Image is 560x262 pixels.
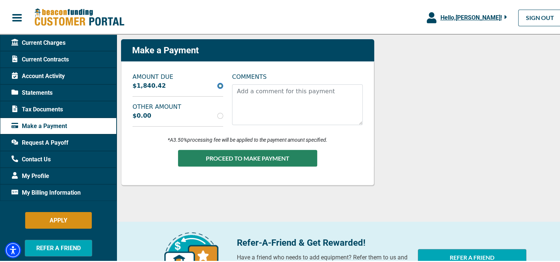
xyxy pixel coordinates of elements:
label: $0.00 [133,110,151,119]
span: Contact Us [11,154,51,163]
p: Refer-A-Friend & Get Rewarded! [237,235,409,248]
span: Tax Documents [11,104,63,113]
button: APPLY [25,211,92,228]
span: Current Contracts [11,54,69,63]
i: *A 3.50% processing fee will be applied to the payment amount specified. [168,136,328,142]
span: My Profile [11,171,49,179]
span: My Billing Information [11,187,81,196]
div: Accessibility Menu [5,241,21,257]
span: Statements [11,87,53,96]
label: AMOUNT DUE [128,71,228,80]
span: Account Activity [11,71,65,80]
span: Request A Payoff [11,137,68,146]
button: REFER A FRIEND [25,239,92,255]
label: COMMENTS [232,71,266,80]
p: Make a Payment [132,44,199,55]
img: Beacon Funding Customer Portal Logo [34,7,124,26]
span: Hello, [PERSON_NAME] ! [440,13,502,20]
button: PROCEED TO MAKE PAYMENT [178,149,317,165]
span: Current Charges [11,37,66,46]
span: Make a Payment [11,121,67,130]
label: $1,840.42 [133,80,166,89]
label: OTHER AMOUNT [128,101,228,110]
